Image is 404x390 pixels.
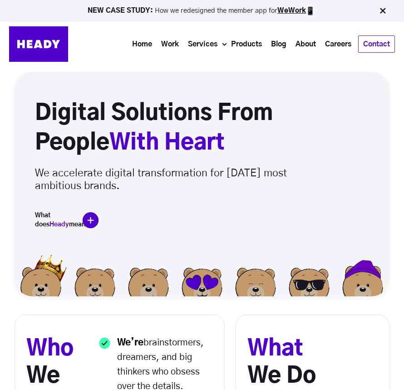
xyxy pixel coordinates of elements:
a: Contact [359,36,394,52]
span: What [247,338,303,360]
a: Careers [320,36,356,53]
a: Services [183,36,222,53]
img: Bear8-3 [229,253,282,307]
strong: We’re [117,338,143,347]
img: plus-icon [83,212,99,228]
span: Heady [49,221,69,228]
img: Bear6-3 [282,253,336,307]
span: With Heart [109,132,225,154]
img: Bear4-3 [336,253,389,307]
h5: What does mean? [35,211,80,229]
p: How we redesigned the member app for [4,6,400,15]
img: Bear7-3 [175,253,229,307]
a: Work [157,36,183,53]
img: Bear3-3 [15,253,68,307]
a: Blog [266,36,291,53]
h3: We Do [247,335,378,390]
a: About [291,36,320,53]
div: Navigation Menu [77,35,395,53]
img: Bear1-3 [122,253,175,307]
img: Bear5-3 [68,253,122,307]
h1: Digital Solutions From People [35,99,273,158]
strong: NEW CASE STUDY: [88,7,155,14]
img: Close Bar [378,6,387,15]
img: Heady_Logo_Web-01 (1) [9,26,68,62]
a: Home [128,36,157,53]
a: Products [227,36,266,53]
span: Who [26,338,74,360]
a: WeWork [277,7,306,14]
p: We accelerate digital transformation for [DATE] most ambitious brands. [35,158,333,193]
img: app emoji [306,6,315,15]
